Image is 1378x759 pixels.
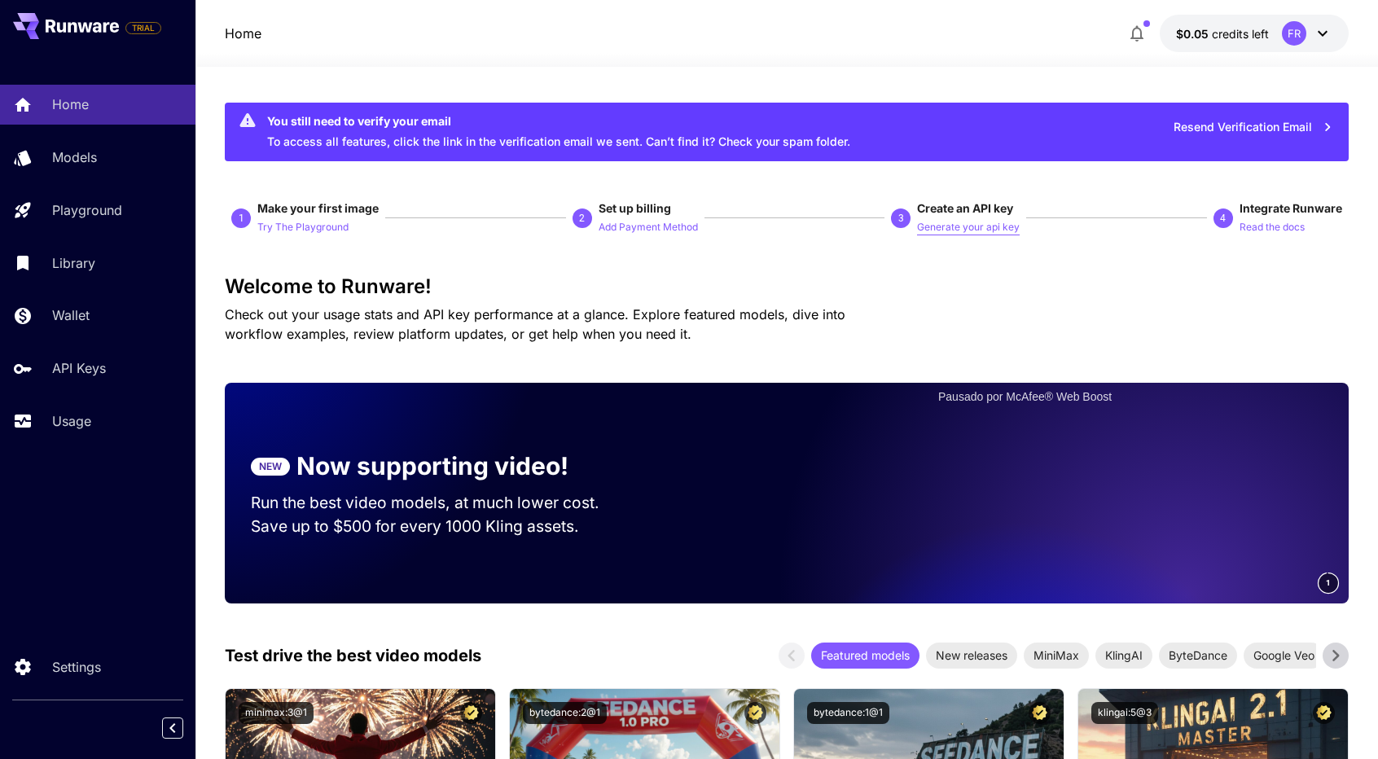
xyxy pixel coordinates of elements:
p: 3 [898,211,904,226]
p: 1 [239,211,244,226]
nav: breadcrumb [225,24,261,43]
p: Test drive the best video models [225,643,481,668]
button: $0.05FR [1160,15,1349,52]
div: KlingAI [1095,643,1152,669]
p: Save up to $500 for every 1000 Kling assets. [251,515,630,538]
div: Collapse sidebar [174,713,195,743]
button: Add Payment Method [599,217,698,236]
div: Featured models [811,643,919,669]
span: TRIAL [126,22,160,34]
span: Set up billing [599,201,671,215]
div: $0.05 [1176,25,1269,42]
span: Create an API key [917,201,1013,215]
button: bytedance:1@1 [807,702,889,724]
p: Wallet [52,305,90,325]
div: FR [1282,21,1306,46]
button: Certified Model – Vetted for best performance and includes a commercial license. [460,702,482,724]
h3: Welcome to Runware! [225,275,1348,298]
div: MiniMax [1024,643,1089,669]
div: Pausado por McAfee® Web Boost [901,379,1129,415]
button: Certified Model – Vetted for best performance and includes a commercial license. [744,702,766,724]
div: ByteDance [1159,643,1237,669]
span: credits left [1212,27,1269,41]
p: 2 [579,211,585,226]
p: Run the best video models, at much lower cost. [251,491,630,515]
div: To access all features, click the link in the verification email we sent. Can’t find it? Check yo... [267,107,850,156]
span: Check out your usage stats and API key performance at a glance. Explore featured models, dive int... [225,306,845,342]
p: Read the docs [1240,220,1305,235]
button: bytedance:2@1 [523,702,607,724]
span: KlingAI [1095,647,1152,664]
span: $0.05 [1176,27,1212,41]
p: API Keys [52,358,106,378]
button: Read the docs [1240,217,1305,236]
p: NEW [259,459,282,474]
div: You still need to verify your email [267,112,850,129]
span: 1 [1326,577,1331,589]
span: MiniMax [1024,647,1089,664]
p: Generate your api key [917,220,1020,235]
span: ByteDance [1159,647,1237,664]
p: Add Payment Method [599,220,698,235]
p: Models [52,147,97,167]
p: Settings [52,657,101,677]
button: Certified Model – Vetted for best performance and includes a commercial license. [1313,702,1335,724]
span: Google Veo [1244,647,1324,664]
span: Integrate Runware [1240,201,1342,215]
button: Generate your api key [917,217,1020,236]
p: Try The Playground [257,220,349,235]
button: Collapse sidebar [162,717,183,739]
span: Featured models [811,647,919,664]
button: klingai:5@3 [1091,702,1158,724]
button: Try The Playground [257,217,349,236]
a: Home [225,24,261,43]
p: Usage [52,411,91,431]
p: Library [52,253,95,273]
span: New releases [926,647,1017,664]
span: Make your first image [257,201,379,215]
button: minimax:3@1 [239,702,314,724]
div: New releases [926,643,1017,669]
p: Home [52,94,89,114]
button: Resend Verification Email [1165,111,1342,144]
p: Now supporting video! [296,448,568,485]
span: Add your payment card to enable full platform functionality. [125,18,161,37]
p: Playground [52,200,122,220]
p: 4 [1220,211,1226,226]
button: Certified Model – Vetted for best performance and includes a commercial license. [1029,702,1051,724]
div: Google Veo [1244,643,1324,669]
